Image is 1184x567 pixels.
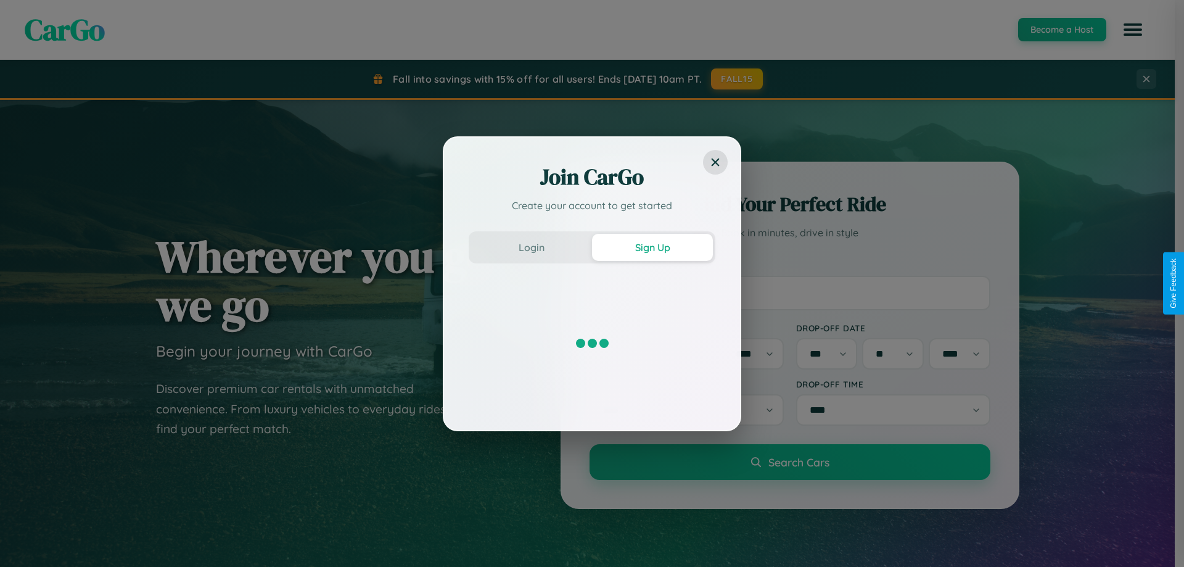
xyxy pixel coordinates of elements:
p: Create your account to get started [469,198,715,213]
h2: Join CarGo [469,162,715,192]
button: Sign Up [592,234,713,261]
button: Login [471,234,592,261]
iframe: Intercom live chat [12,525,42,555]
div: Give Feedback [1169,259,1178,308]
